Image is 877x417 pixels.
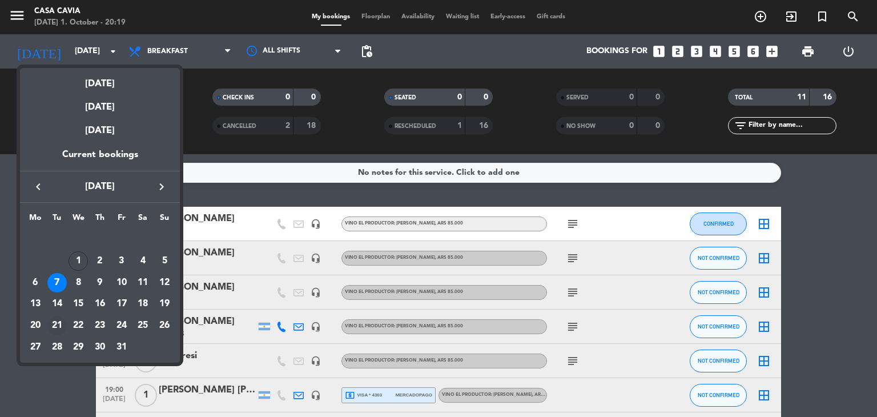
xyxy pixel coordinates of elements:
td: October 26, 2025 [154,315,175,336]
div: 10 [112,273,131,292]
td: October 29, 2025 [67,336,89,358]
td: October 31, 2025 [111,336,132,358]
div: 4 [133,251,152,271]
div: 1 [69,251,88,271]
div: 13 [26,295,45,314]
th: Wednesday [67,211,89,229]
td: October 1, 2025 [67,250,89,272]
div: 12 [155,273,174,292]
div: [DATE] [20,91,180,115]
td: October 27, 2025 [25,336,46,358]
button: keyboard_arrow_left [28,179,49,194]
div: 27 [26,338,45,357]
td: October 4, 2025 [132,250,154,272]
td: October 12, 2025 [154,272,175,294]
div: 23 [90,316,110,335]
td: October 17, 2025 [111,294,132,315]
div: 20 [26,316,45,335]
div: 29 [69,338,88,357]
td: October 5, 2025 [154,250,175,272]
td: October 11, 2025 [132,272,154,294]
div: [DATE] [20,115,180,147]
td: October 24, 2025 [111,315,132,336]
td: October 15, 2025 [67,294,89,315]
th: Tuesday [46,211,68,229]
td: October 20, 2025 [25,315,46,336]
td: October 13, 2025 [25,294,46,315]
div: 21 [47,316,67,335]
div: 8 [69,273,88,292]
td: October 2, 2025 [89,250,111,272]
div: 22 [69,316,88,335]
div: 16 [90,295,110,314]
td: October 6, 2025 [25,272,46,294]
th: Monday [25,211,46,229]
td: October 18, 2025 [132,294,154,315]
td: October 10, 2025 [111,272,132,294]
td: October 14, 2025 [46,294,68,315]
td: October 9, 2025 [89,272,111,294]
i: keyboard_arrow_right [155,180,168,194]
div: 6 [26,273,45,292]
td: October 19, 2025 [154,294,175,315]
div: 2 [90,251,110,271]
div: 17 [112,295,131,314]
td: October 22, 2025 [67,315,89,336]
td: October 3, 2025 [111,250,132,272]
span: [DATE] [49,179,151,194]
th: Saturday [132,211,154,229]
div: 7 [47,273,67,292]
button: keyboard_arrow_right [151,179,172,194]
td: October 23, 2025 [89,315,111,336]
td: October 16, 2025 [89,294,111,315]
div: 15 [69,295,88,314]
div: 18 [133,295,152,314]
i: keyboard_arrow_left [31,180,45,194]
td: October 25, 2025 [132,315,154,336]
th: Friday [111,211,132,229]
td: October 8, 2025 [67,272,89,294]
div: 14 [47,295,67,314]
div: 3 [112,251,131,271]
th: Thursday [89,211,111,229]
div: 25 [133,316,152,335]
td: October 7, 2025 [46,272,68,294]
td: October 30, 2025 [89,336,111,358]
div: 26 [155,316,174,335]
td: October 21, 2025 [46,315,68,336]
td: October 28, 2025 [46,336,68,358]
div: 9 [90,273,110,292]
div: [DATE] [20,68,180,91]
td: OCT [25,229,175,251]
div: Current bookings [20,147,180,171]
div: 31 [112,338,131,357]
div: 5 [155,251,174,271]
div: 30 [90,338,110,357]
th: Sunday [154,211,175,229]
div: 11 [133,273,152,292]
div: 19 [155,295,174,314]
div: 24 [112,316,131,335]
div: 28 [47,338,67,357]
